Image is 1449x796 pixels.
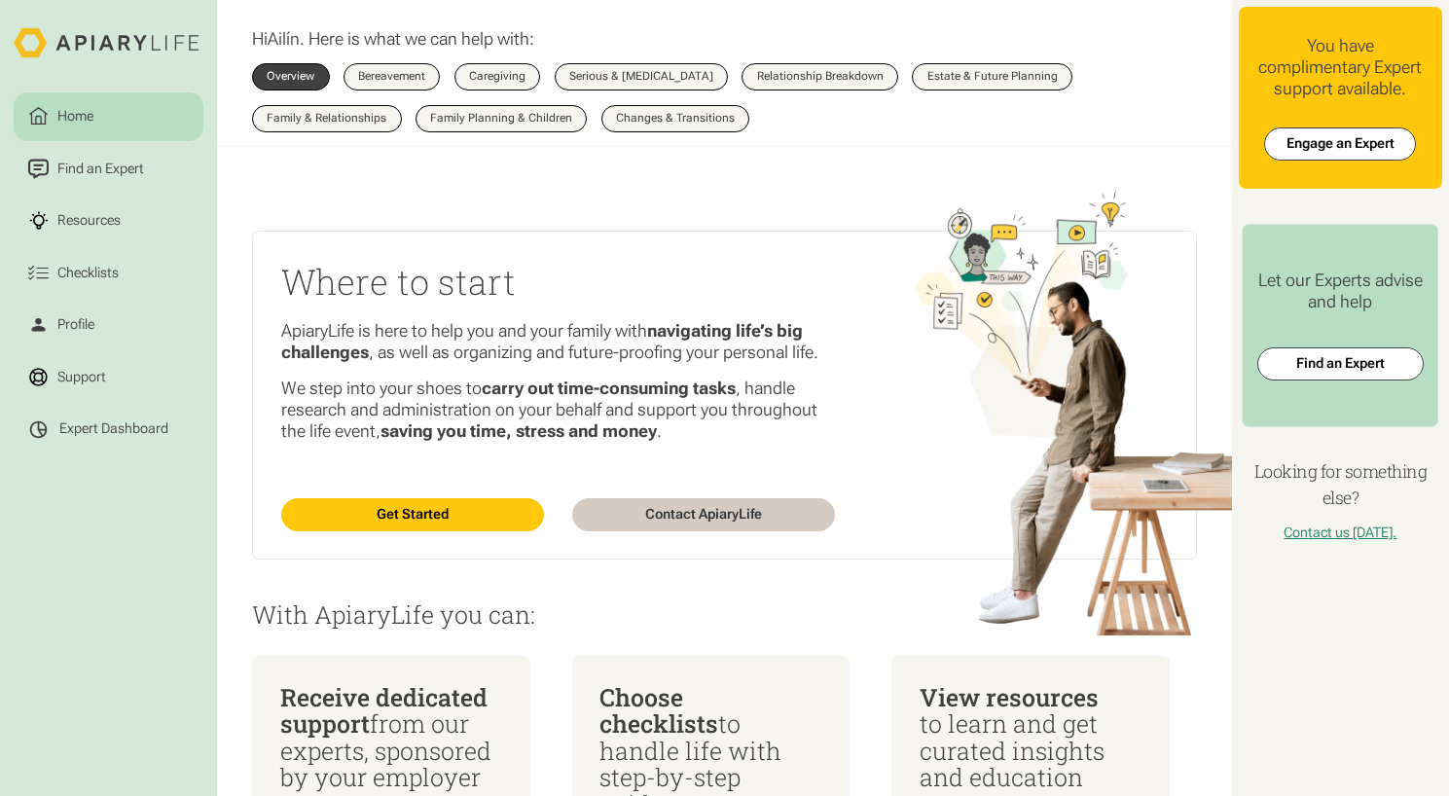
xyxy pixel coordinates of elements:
[252,601,1197,629] p: With ApiaryLife you can:
[14,92,203,141] a: Home
[1252,35,1429,100] div: You have complimentary Expert support available.
[268,28,300,49] span: Ailín
[1284,525,1396,540] a: Contact us [DATE].
[380,420,657,441] strong: saving you time, stress and money
[54,314,97,335] div: Profile
[599,681,718,741] span: Choose checklists
[14,145,203,194] a: Find an Expert
[14,405,203,453] a: Expert Dashboard
[281,320,803,362] strong: navigating life’s big challenges
[280,681,488,741] span: Receive dedicated support
[281,378,836,443] p: We step into your shoes to , handle research and administration on your behalf and support you th...
[1257,347,1424,380] a: Find an Expert
[454,63,541,90] a: Caregiving
[572,498,836,531] a: Contact ApiaryLife
[358,71,425,83] div: Bereavement
[252,28,534,50] p: Hi . Here is what we can help with:
[1257,270,1424,313] div: Let our Experts advise and help
[912,63,1072,90] a: Estate & Future Planning
[54,210,124,231] div: Resources
[920,681,1099,713] span: View resources
[430,113,572,125] div: Family Planning & Children
[54,367,109,387] div: Support
[742,63,898,90] a: Relationship Breakdown
[344,63,441,90] a: Bereavement
[416,105,588,132] a: Family Planning & Children
[482,378,736,398] strong: carry out time-consuming tasks
[281,320,836,364] p: ApiaryLife is here to help you and your family with , as well as organizing and future-proofing y...
[616,113,735,125] div: Changes & Transitions
[267,113,386,125] div: Family & Relationships
[54,263,122,283] div: Checklists
[252,63,330,90] a: Overview
[281,259,836,306] h2: Where to start
[14,353,203,402] a: Support
[569,71,713,83] div: Serious & [MEDICAL_DATA]
[252,105,402,132] a: Family & Relationships
[14,301,203,349] a: Profile
[59,420,168,438] div: Expert Dashboard
[920,684,1142,791] div: to learn and get curated insights and education
[54,159,147,179] div: Find an Expert
[14,249,203,298] a: Checklists
[927,71,1058,83] div: Estate & Future Planning
[14,197,203,245] a: Resources
[555,63,729,90] a: Serious & [MEDICAL_DATA]
[1264,127,1416,161] a: Engage an Expert
[54,106,96,127] div: Home
[601,105,750,132] a: Changes & Transitions
[469,71,525,83] div: Caregiving
[1239,458,1442,511] h4: Looking for something else?
[281,498,545,531] a: Get Started
[280,684,503,791] div: from our experts, sponsored by your employer
[757,71,884,83] div: Relationship Breakdown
